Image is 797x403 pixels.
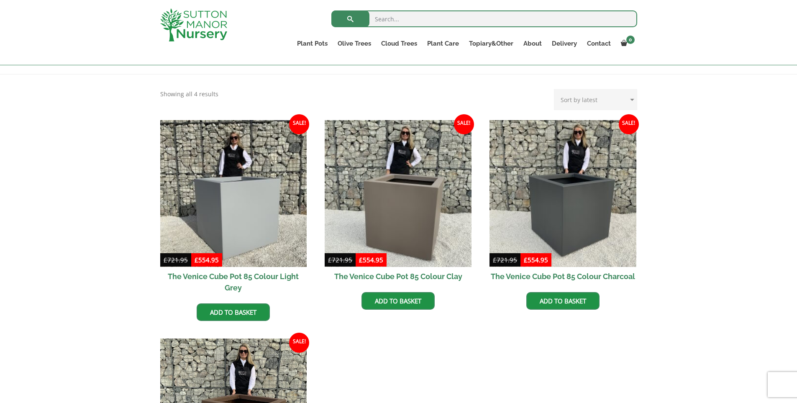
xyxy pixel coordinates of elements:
[376,38,422,49] a: Cloud Trees
[422,38,464,49] a: Plant Care
[160,120,307,267] img: The Venice Cube Pot 85 Colour Light Grey
[160,89,218,99] p: Showing all 4 results
[328,256,332,264] span: £
[195,256,219,264] bdi: 554.95
[454,114,474,134] span: Sale!
[582,38,616,49] a: Contact
[359,256,363,264] span: £
[289,333,309,353] span: Sale!
[524,256,548,264] bdi: 554.95
[361,292,435,310] a: Add to basket: “The Venice Cube Pot 85 Colour Clay”
[289,114,309,134] span: Sale!
[547,38,582,49] a: Delivery
[626,36,635,44] span: 0
[489,267,636,286] h2: The Venice Cube Pot 85 Colour Charcoal
[325,120,472,267] img: The Venice Cube Pot 85 Colour Clay
[331,10,637,27] input: Search...
[164,256,167,264] span: £
[359,256,383,264] bdi: 554.95
[619,114,639,134] span: Sale!
[197,303,270,321] a: Add to basket: “The Venice Cube Pot 85 Colour Light Grey”
[292,38,333,49] a: Plant Pots
[164,256,188,264] bdi: 721.95
[464,38,518,49] a: Topiary&Other
[160,8,227,41] img: logo
[325,120,472,286] a: Sale! The Venice Cube Pot 85 Colour Clay
[160,267,307,297] h2: The Venice Cube Pot 85 Colour Light Grey
[518,38,547,49] a: About
[526,292,600,310] a: Add to basket: “The Venice Cube Pot 85 Colour Charcoal”
[493,256,517,264] bdi: 721.95
[616,38,637,49] a: 0
[489,120,636,286] a: Sale! The Venice Cube Pot 85 Colour Charcoal
[325,267,472,286] h2: The Venice Cube Pot 85 Colour Clay
[160,120,307,297] a: Sale! The Venice Cube Pot 85 Colour Light Grey
[195,256,198,264] span: £
[524,256,528,264] span: £
[489,120,636,267] img: The Venice Cube Pot 85 Colour Charcoal
[493,256,497,264] span: £
[333,38,376,49] a: Olive Trees
[554,89,637,110] select: Shop order
[328,256,352,264] bdi: 721.95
